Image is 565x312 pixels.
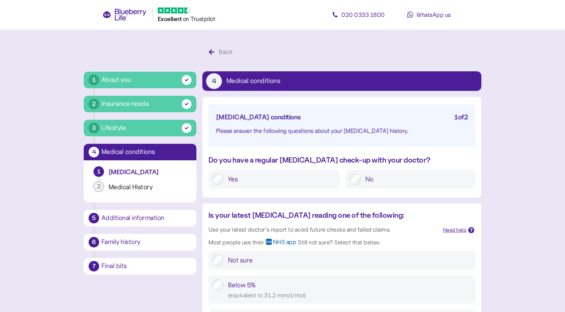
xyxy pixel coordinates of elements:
button: 5Additional information [84,210,196,226]
a: 020 0333 1800 [325,7,392,22]
div: 5 [89,213,99,223]
div: Still not sure? Select that below. [298,238,380,247]
div: Below 5% [228,279,472,300]
div: Medical History [108,183,187,191]
button: 4Medical conditions [202,71,481,91]
div: Medical conditions [226,78,280,84]
button: 7Final bits [84,258,196,274]
span: on Trustpilot [183,15,215,23]
div: 1 [93,166,104,177]
div: Back [218,47,232,57]
div: Insurance needs [101,99,149,109]
span: NHS app [273,239,296,251]
div: Family history [101,239,191,246]
div: 2 [89,99,99,109]
div: Final bits [101,263,191,270]
div: Use your latest doctor’s report to avoid future checks and failed claims. [208,225,437,234]
div: Is your latest [MEDICAL_DATA] reading one of the following: [208,210,437,221]
a: WhatsApp us [395,7,463,22]
div: Lifestyle [101,123,126,133]
div: 3 [89,123,99,133]
div: [MEDICAL_DATA] conditions [216,112,301,122]
div: 1 of 2 [454,112,468,122]
button: 1[MEDICAL_DATA] [90,166,190,181]
button: 2Medical History [90,181,190,196]
div: About you [101,75,131,85]
div: Do you have a regular [MEDICAL_DATA] check-up with your doctor? [208,154,475,166]
div: 6 [89,237,99,247]
button: 4Medical conditions [84,144,196,160]
div: 4 [89,147,99,157]
div: Most people use their [208,238,264,247]
div: 7 [89,261,99,271]
div: Please answer the following questions about your [MEDICAL_DATA] history. [216,126,468,136]
div: [MEDICAL_DATA] [108,168,187,176]
button: Back [202,44,241,60]
div: 1 [89,75,99,85]
button: 1About you [84,72,196,88]
div: Need help [443,226,467,234]
div: 2 [93,181,104,192]
button: 3Lifestyle [84,120,196,136]
span: Excellent ️ [158,15,183,23]
div: Not sure [228,255,472,266]
button: 6Family history [84,234,196,250]
button: 2Insurance needs [84,96,196,112]
label: Yes [223,173,336,185]
div: Medical conditions [101,149,191,155]
span: 020 0333 1800 [341,11,385,18]
div: 4 [206,73,222,89]
div: ( equivalent to 31.2 mmol/mol ) [228,291,472,300]
span: WhatsApp us [416,11,451,18]
div: Additional information [101,215,191,222]
label: No [361,173,472,185]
